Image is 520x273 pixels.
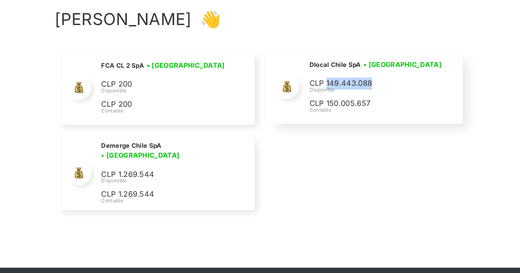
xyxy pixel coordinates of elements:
div: Disponible [101,177,244,184]
p: CLP 149.443.088 [309,78,432,89]
p: CLP 200 [101,99,224,110]
h3: • [GEOGRAPHIC_DATA] [101,150,179,160]
p: CLP 200 [101,78,224,90]
h3: • [GEOGRAPHIC_DATA] [363,60,441,69]
div: Contable [101,197,244,204]
div: Disponible [101,87,227,94]
h2: FCA CL 2 SpA [101,62,144,70]
div: Disponible [309,86,444,94]
h3: [PERSON_NAME] [55,9,192,30]
div: Contable [101,107,227,115]
p: CLP 1.269.544 [101,169,224,181]
h3: 👋 [192,9,220,30]
p: CLP 1.269.544 [101,188,224,200]
h2: Demerge Chile SpA [101,142,161,150]
p: CLP 150.005.657 [309,98,432,110]
h2: Dlocal Chile SpA [309,61,361,69]
div: Contable [309,106,444,114]
h3: • [GEOGRAPHIC_DATA] [147,60,225,70]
